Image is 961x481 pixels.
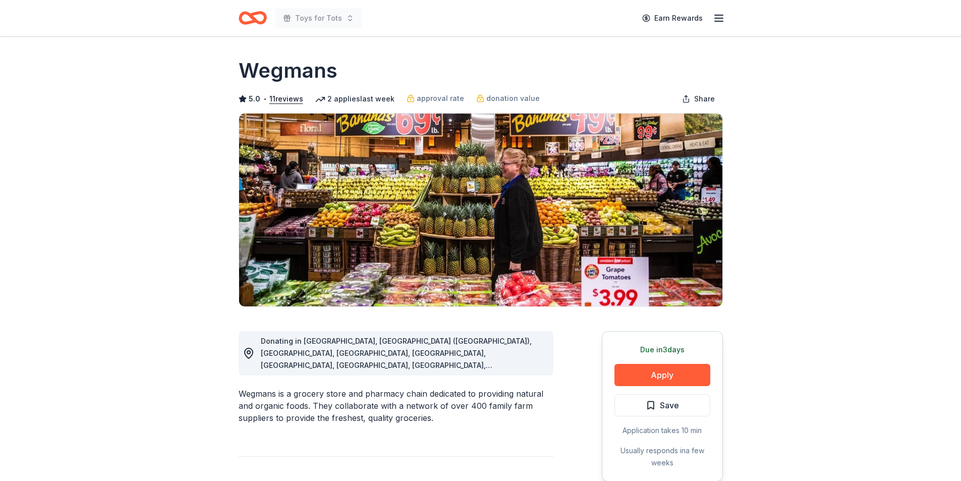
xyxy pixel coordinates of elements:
div: Wegmans is a grocery store and pharmacy chain dedicated to providing natural and organic foods. T... [239,388,553,424]
div: Due in 3 days [614,344,710,356]
button: Save [614,394,710,416]
span: approval rate [417,92,464,104]
a: Earn Rewards [636,9,709,27]
span: donation value [486,92,540,104]
button: Share [674,89,723,109]
span: Donating in [GEOGRAPHIC_DATA], [GEOGRAPHIC_DATA] ([GEOGRAPHIC_DATA]), [GEOGRAPHIC_DATA], [GEOGRAP... [261,337,532,382]
button: 11reviews [269,93,303,105]
span: Save [660,399,679,412]
span: Share [694,93,715,105]
h1: Wegmans [239,57,337,85]
button: Apply [614,364,710,386]
div: 2 applies last week [315,93,394,105]
span: Toys for Tots [295,12,342,24]
a: Home [239,6,267,30]
span: • [263,95,266,103]
img: Image for Wegmans [239,114,722,306]
span: 5.0 [249,93,260,105]
button: Toys for Tots [275,8,362,28]
a: donation value [476,92,540,104]
a: approval rate [407,92,464,104]
div: Usually responds in a few weeks [614,445,710,469]
div: Application takes 10 min [614,424,710,437]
